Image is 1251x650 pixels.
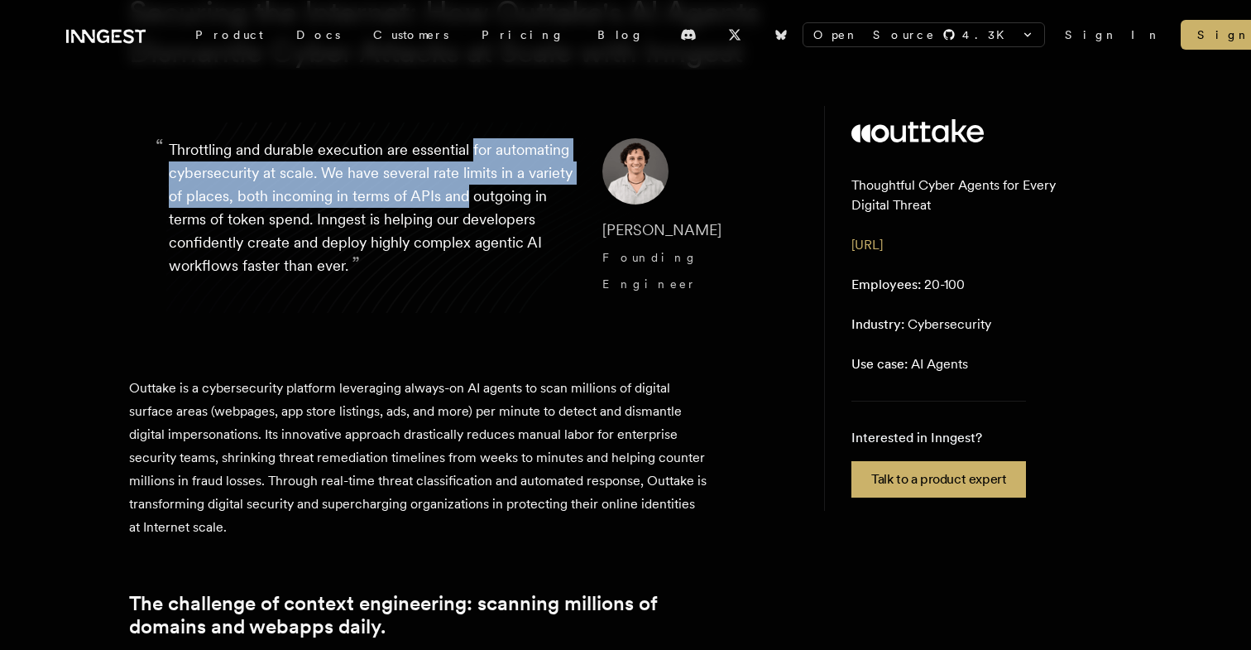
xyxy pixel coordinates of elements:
[465,20,581,50] a: Pricing
[357,20,465,50] a: Customers
[352,252,360,276] span: ”
[851,428,1026,448] p: Interested in Inngest?
[129,592,708,638] a: The challenge of context engineering: scanning millions of domains and webapps daily.
[962,26,1014,43] span: 4.3 K
[813,26,936,43] span: Open Source
[851,176,1095,215] p: Thoughtful Cyber Agents for Every Digital Threat
[763,22,799,48] a: Bluesky
[851,354,968,374] p: AI Agents
[602,221,721,238] span: [PERSON_NAME]
[717,22,753,48] a: X
[602,251,698,291] span: Founding Engineer
[851,237,883,253] a: [URL]
[129,377,708,539] p: Outtake is a cybersecurity platform leveraging always-on AI agents to scan millions of digital su...
[1065,26,1161,43] a: Sign In
[156,142,164,152] span: “
[851,119,984,142] img: Outtake's logo
[179,20,280,50] div: Product
[602,138,669,205] img: Image of Diego Escobedo
[851,316,904,332] span: Industry:
[280,20,357,50] a: Docs
[670,22,707,48] a: Discord
[851,275,965,295] p: 20-100
[581,20,660,50] a: Blog
[169,138,576,297] p: Throttling and durable execution are essential for automating cybersecurity at scale. We have sev...
[851,277,921,292] span: Employees:
[851,356,908,372] span: Use case:
[851,315,991,335] p: Cybersecurity
[851,461,1026,498] a: Talk to a product expert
